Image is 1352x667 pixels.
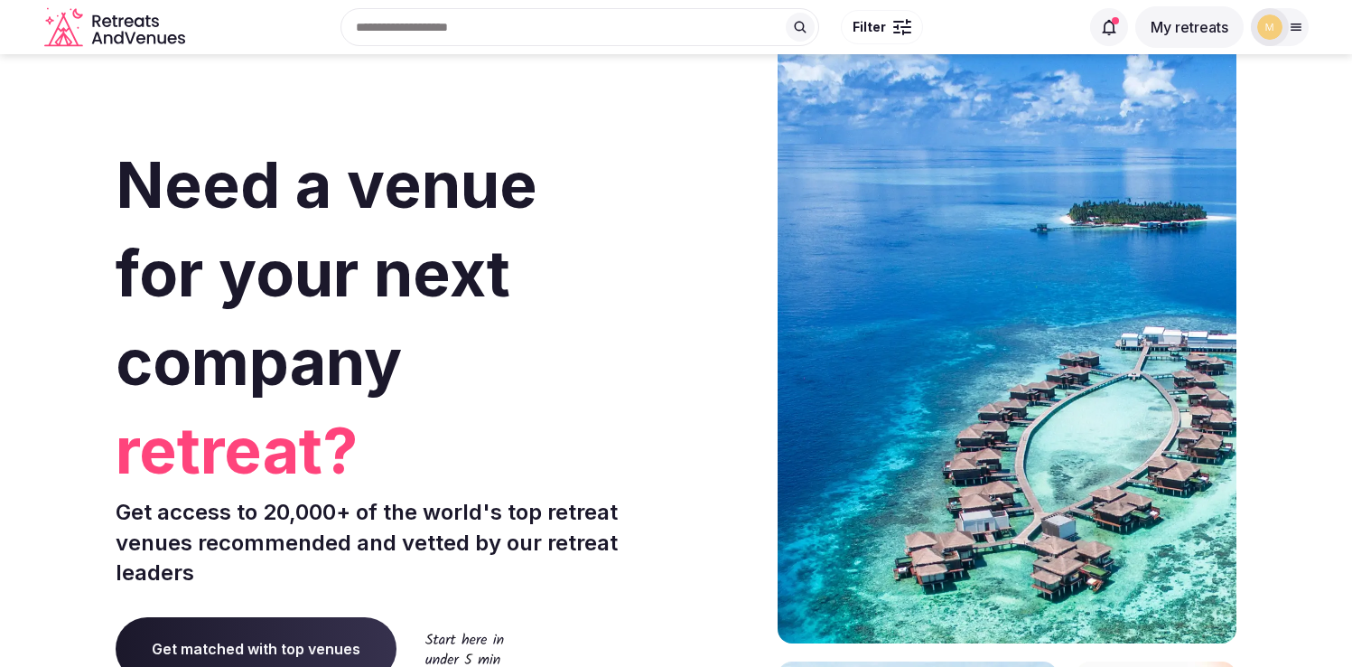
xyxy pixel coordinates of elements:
button: Filter [841,10,923,44]
span: Need a venue for your next company [116,146,537,400]
a: My retreats [1135,18,1244,36]
img: Start here in under 5 min [425,633,504,664]
img: mana.vakili [1257,14,1282,40]
a: Visit the homepage [44,7,189,48]
button: My retreats [1135,6,1244,48]
p: Get access to 20,000+ of the world's top retreat venues recommended and vetted by our retreat lea... [116,497,669,588]
span: Filter [853,18,886,36]
span: retreat? [116,407,669,495]
svg: Retreats and Venues company logo [44,7,189,48]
